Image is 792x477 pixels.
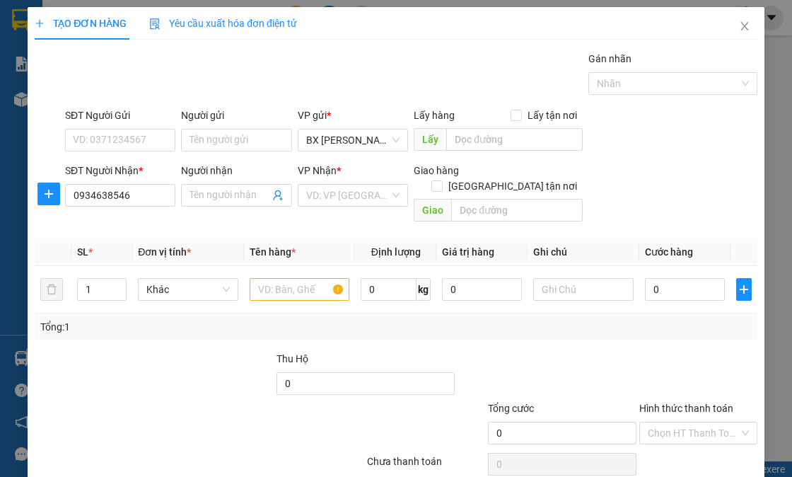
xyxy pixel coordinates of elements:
[739,21,750,32] span: close
[522,108,583,123] span: Lấy tận nơi
[417,278,431,301] span: kg
[371,246,421,258] span: Định lượng
[533,278,634,301] input: Ghi Chú
[414,199,451,222] span: Giao
[149,18,161,30] img: icon
[443,178,583,194] span: [GEOGRAPHIC_DATA] tận nơi
[40,319,307,335] div: Tổng: 1
[37,183,60,205] button: plus
[65,163,175,178] div: SĐT Người Nhận
[414,110,455,121] span: Lấy hàng
[272,190,284,201] span: user-add
[442,278,522,301] input: 0
[446,128,583,151] input: Dọc đường
[149,18,297,29] span: Yêu cầu xuất hóa đơn điện tử
[736,278,752,301] button: plus
[737,284,751,295] span: plus
[35,18,45,28] span: plus
[250,278,350,301] input: VD: Bàn, Ghế
[645,246,693,258] span: Cước hàng
[35,18,127,29] span: TẠO ĐƠN HÀNG
[639,403,733,414] label: Hình thức thanh toán
[38,188,59,200] span: plus
[414,165,459,176] span: Giao hàng
[181,108,291,123] div: Người gửi
[77,246,88,258] span: SL
[146,279,230,300] span: Khác
[306,130,400,151] span: BX Phạm Văn Đồng
[65,108,175,123] div: SĐT Người Gửi
[488,403,534,414] span: Tổng cước
[138,246,191,258] span: Đơn vị tính
[276,353,308,364] span: Thu Hộ
[725,7,764,47] button: Close
[528,238,639,266] th: Ghi chú
[451,199,583,222] input: Dọc đường
[588,53,631,64] label: Gán nhãn
[298,165,337,176] span: VP Nhận
[414,128,446,151] span: Lấy
[181,163,291,178] div: Người nhận
[298,108,408,123] div: VP gửi
[442,246,494,258] span: Giá trị hàng
[250,246,296,258] span: Tên hàng
[40,278,63,301] button: delete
